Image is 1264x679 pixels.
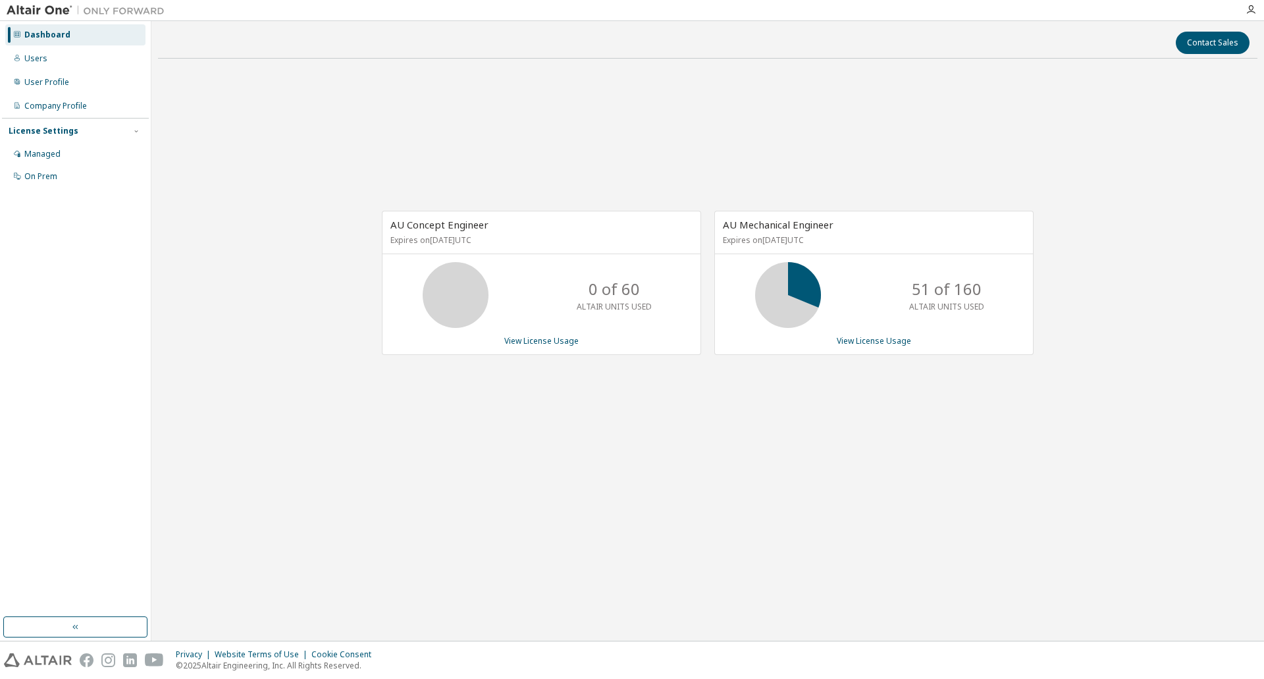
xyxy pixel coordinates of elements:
span: AU Mechanical Engineer [723,218,833,231]
div: User Profile [24,77,69,88]
p: ALTAIR UNITS USED [909,301,984,312]
div: Dashboard [24,30,70,40]
div: Managed [24,149,61,159]
span: AU Concept Engineer [390,218,488,231]
img: altair_logo.svg [4,653,72,667]
img: youtube.svg [145,653,164,667]
img: facebook.svg [80,653,93,667]
div: Website Terms of Use [215,649,311,660]
div: Users [24,53,47,64]
p: 0 of 60 [589,278,640,300]
img: instagram.svg [101,653,115,667]
p: Expires on [DATE] UTC [390,234,689,246]
button: Contact Sales [1176,32,1250,54]
p: Expires on [DATE] UTC [723,234,1022,246]
p: © 2025 Altair Engineering, Inc. All Rights Reserved. [176,660,379,671]
a: View License Usage [837,335,911,346]
div: License Settings [9,126,78,136]
div: On Prem [24,171,57,182]
img: Altair One [7,4,171,17]
a: View License Usage [504,335,579,346]
div: Company Profile [24,101,87,111]
div: Cookie Consent [311,649,379,660]
img: linkedin.svg [123,653,137,667]
p: 51 of 160 [912,278,982,300]
p: ALTAIR UNITS USED [577,301,652,312]
div: Privacy [176,649,215,660]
